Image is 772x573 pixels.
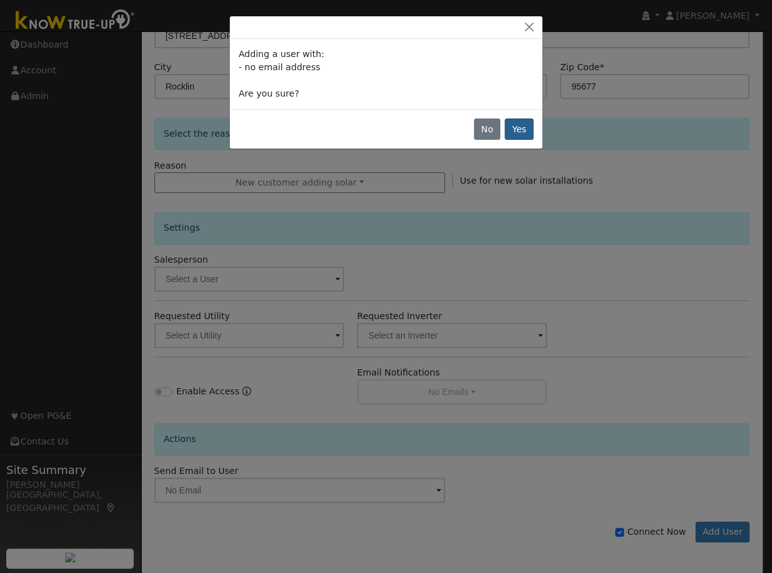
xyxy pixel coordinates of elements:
[505,118,533,140] button: Yes
[239,62,320,72] span: - no email address
[239,49,324,59] span: Adding a user with:
[474,118,500,140] button: No
[239,88,299,98] span: Are you sure?
[520,21,538,34] button: Close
